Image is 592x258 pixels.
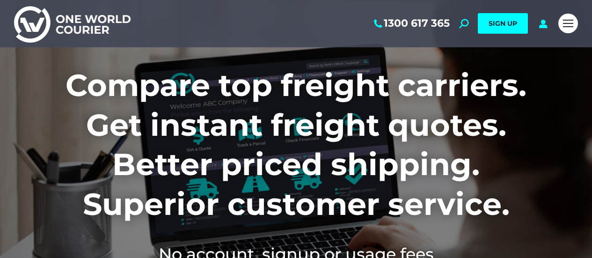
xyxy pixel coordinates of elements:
a: SIGN UP [478,13,528,34]
img: One World Courier [14,5,131,43]
a: Mobile menu icon [558,14,578,33]
span: SIGN UP [489,19,517,28]
h1: Compare top freight carriers. Get instant freight quotes. Better priced shipping. Superior custom... [14,66,578,224]
a: 1300 617 365 [372,17,450,29]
